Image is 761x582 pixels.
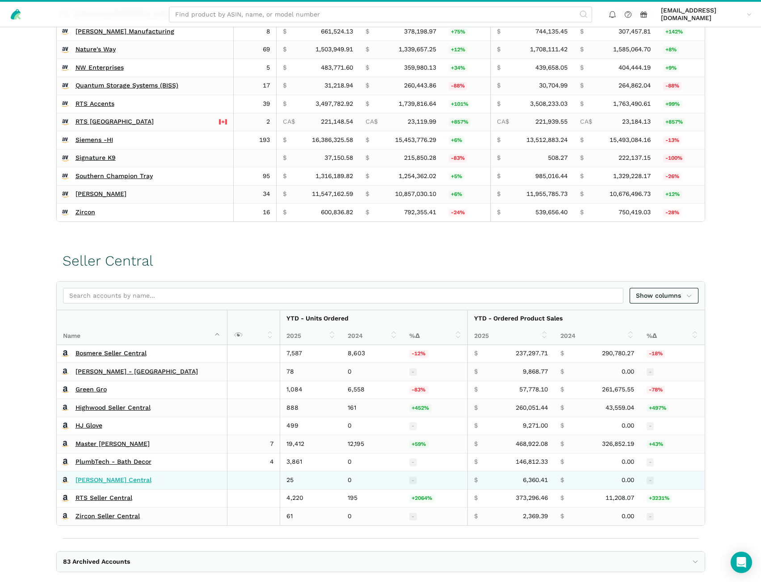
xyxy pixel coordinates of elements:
span: +5% [449,173,465,181]
span: $ [474,404,478,412]
span: 15,453,776.29 [395,136,436,144]
span: $ [560,368,564,376]
span: +497% [647,404,669,412]
span: 43,559.04 [605,404,634,412]
td: 3230.60% [640,489,705,507]
span: - [647,458,654,466]
span: -100% [663,154,685,162]
span: $ [283,64,286,72]
td: 101.04% [442,95,491,113]
td: 34.39% [442,59,491,77]
span: $ [497,190,500,198]
td: -99.77% [657,149,705,167]
span: $ [497,100,500,108]
a: Highwood Seller Central [76,404,151,412]
span: $ [474,512,478,520]
td: 0 [341,507,403,525]
span: $ [580,154,584,162]
td: -83.47% [403,381,468,399]
td: 0 [341,471,403,490]
span: $ [560,404,564,412]
span: -28% [663,209,682,217]
span: $ [474,494,478,502]
span: -88% [663,82,682,90]
td: 61 [280,507,341,525]
span: $ [474,368,478,376]
span: 11,955,785.73 [526,190,568,198]
span: $ [283,172,286,180]
td: 0 [341,417,403,435]
span: $ [560,476,564,484]
a: [PERSON_NAME] [76,190,126,198]
td: 7,587 [280,345,341,363]
span: - [409,477,417,485]
td: 11.98% [657,185,705,204]
span: $ [560,494,564,502]
span: 30,704.99 [539,82,568,90]
a: Southern Champion Tray [76,172,153,180]
span: 16,386,325.58 [312,136,353,144]
span: +6% [449,137,465,145]
td: - [640,417,705,435]
td: -12.78% [657,131,705,150]
a: Quantum Storage Systems (BISS) [76,82,178,90]
a: Show columns [630,288,698,303]
a: Siemens -HI [76,136,113,144]
span: - [409,458,417,466]
span: 2,369.39 [523,512,548,520]
span: CA$ [497,118,509,126]
td: 5 [233,59,276,77]
td: - [640,363,705,381]
td: 2064.10% [403,489,468,507]
span: 1,708,111.42 [530,46,568,54]
td: 0 [341,453,403,471]
a: [PERSON_NAME] - [GEOGRAPHIC_DATA] [76,368,198,376]
td: 16 [233,204,276,221]
span: -12% [409,350,428,358]
td: 161 [341,399,403,417]
span: $ [366,64,369,72]
span: +9% [663,64,679,72]
span: $ [560,512,564,520]
span: 290,780.27 [602,349,634,358]
th: 2024: activate to sort column ascending [554,327,640,345]
span: +2064% [409,495,435,503]
span: 1,316,189.82 [315,172,353,180]
span: - [647,368,654,376]
th: 2025: activate to sort column ascending [468,327,554,345]
span: 146,812.33 [516,458,548,466]
span: +34% [449,64,468,72]
span: $ [497,82,500,90]
td: 497.01% [640,399,705,417]
span: 1,329,228.17 [613,172,651,180]
span: $ [497,208,500,216]
span: 23,119.99 [408,118,436,126]
span: - [409,368,417,376]
span: CA$ [283,118,295,126]
strong: YTD - Ordered Product Sales [474,315,563,322]
a: RTS Accents [76,100,114,108]
span: 260,443.86 [404,82,436,90]
span: 1,339,657.25 [399,46,436,54]
a: HJ Glove [76,422,102,430]
input: Search accounts by name... [63,288,624,303]
span: - [647,513,654,521]
span: 373,296.46 [516,494,548,502]
td: 74.91% [442,23,491,41]
span: 9,271.00 [523,422,548,430]
td: 7.76% [657,41,705,59]
span: 0.00 [622,512,634,520]
span: -78% [647,386,665,394]
td: - [640,507,705,525]
th: 2025: activate to sort column ascending [280,327,341,345]
span: $ [366,28,369,36]
span: $ [580,190,584,198]
span: Show columns [636,291,692,300]
td: 3,861 [280,453,341,471]
span: 10,676,496.73 [610,190,651,198]
td: - [640,453,705,471]
span: +43% [647,441,666,449]
span: 11,208.07 [605,494,634,502]
span: 10,857,030.10 [395,190,436,198]
span: 215,850.28 [404,154,436,162]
